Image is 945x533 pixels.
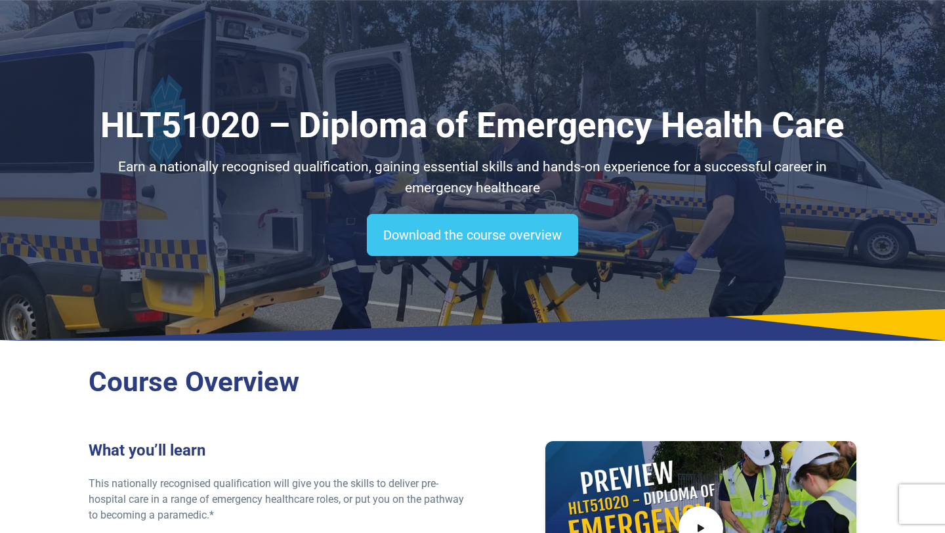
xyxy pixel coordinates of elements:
[89,157,856,198] p: Earn a nationally recognised qualification, gaining essential skills and hands-on experience for ...
[89,366,856,399] h2: Course Overview
[367,214,578,256] a: Download the course overview
[89,441,465,460] h3: What you’ll learn
[89,105,856,146] h1: HLT51020 – Diploma of Emergency Health Care
[89,476,465,523] p: This nationally recognised qualification will give you the skills to deliver pre-hospital care in...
